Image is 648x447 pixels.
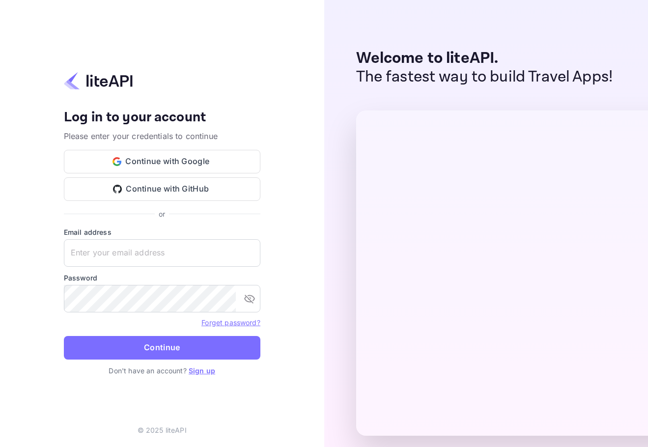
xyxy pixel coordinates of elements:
[356,68,613,86] p: The fastest way to build Travel Apps!
[189,366,215,375] a: Sign up
[138,425,187,435] p: © 2025 liteAPI
[64,109,260,126] h4: Log in to your account
[201,317,260,327] a: Forget password?
[64,71,133,90] img: liteapi
[64,336,260,360] button: Continue
[64,227,260,237] label: Email address
[64,239,260,267] input: Enter your email address
[64,365,260,376] p: Don't have an account?
[64,150,260,173] button: Continue with Google
[201,318,260,327] a: Forget password?
[159,209,165,219] p: or
[64,130,260,142] p: Please enter your credentials to continue
[64,273,260,283] label: Password
[240,289,259,308] button: toggle password visibility
[356,49,613,68] p: Welcome to liteAPI.
[64,177,260,201] button: Continue with GitHub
